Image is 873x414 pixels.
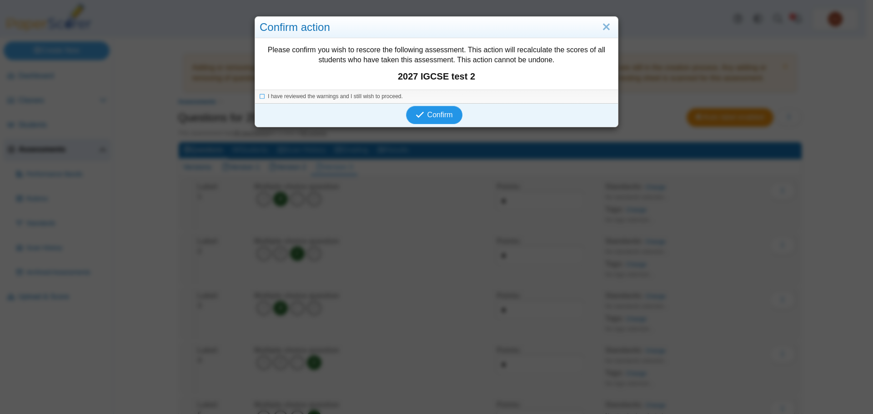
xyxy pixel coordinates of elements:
div: Confirm action [255,17,618,38]
button: Confirm [406,106,462,124]
span: Confirm [427,111,453,119]
span: I have reviewed the warnings and I still wish to proceed. [268,93,403,100]
strong: 2027 IGCSE test 2 [260,70,613,83]
a: Close [599,20,613,35]
div: Please confirm you wish to rescore the following assessment. This action will recalculate the sco... [255,38,618,90]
